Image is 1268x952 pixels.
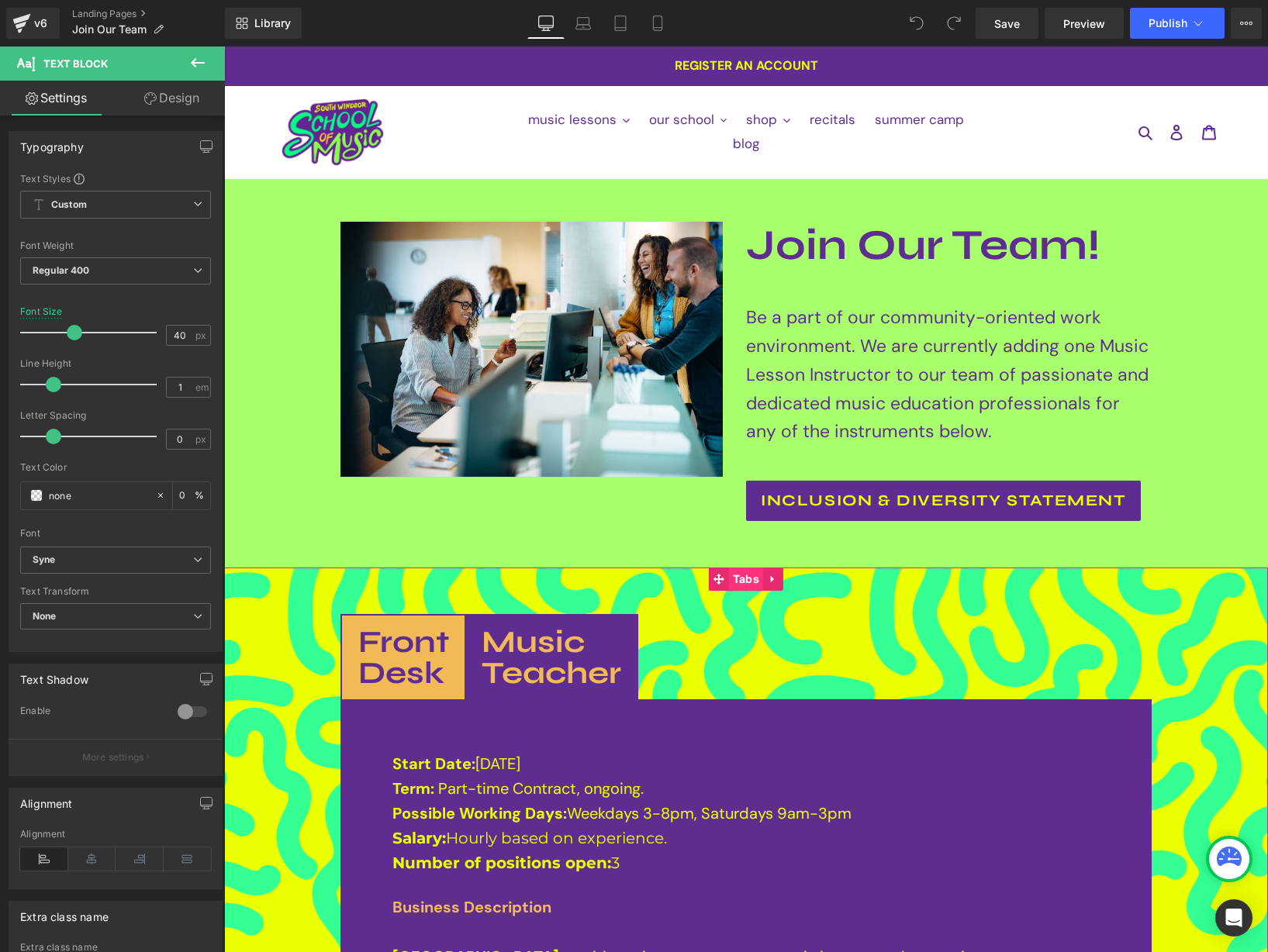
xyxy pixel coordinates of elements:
[134,577,225,645] b: Front Desk
[82,750,144,764] p: More settings
[501,85,543,110] a: blog
[20,586,211,597] div: Text Transform
[168,807,387,826] span: Number of positions open:
[20,705,162,721] div: Enable
[20,462,211,473] div: Text Color
[639,8,676,39] a: Mobile
[578,61,639,86] a: recitals
[257,577,397,645] b: Music Teacher
[1215,899,1252,936] div: Open Intercom Messenger
[651,64,740,82] span: summer camp
[214,732,420,752] span: Part-time Contract, ongoing.
[168,757,343,777] span: Possible Working Days:
[586,64,631,82] span: recitals
[994,16,1020,32] span: Save
[527,8,565,39] a: Desktop
[20,132,84,153] div: Typography
[522,64,553,82] span: shop
[1130,8,1225,39] button: Publish
[20,172,211,185] div: Text Styles
[173,482,210,509] div: %
[43,57,108,70] span: Text Block
[168,732,210,752] span: Term:
[565,8,602,39] a: Laptop
[9,739,222,775] button: More settings
[537,444,902,464] span: Inclusion & diversity statement
[2,2,1042,37] a: REGISTER AN ACCOUNT
[425,64,490,82] span: our school
[72,8,225,20] a: Landing Pages
[522,434,917,474] a: Inclusion & diversity statement
[938,8,969,39] button: Redo
[522,173,876,224] strong: Join Our Team!
[168,707,251,727] span: Start Date:
[343,757,627,777] span: Weekdays 3-8pm, Saturdays 9am-3pm
[505,521,539,544] span: Tabs
[254,16,291,30] span: Library
[20,902,109,923] div: Extra class name
[6,8,60,39] a: v6
[33,554,56,567] i: Syne
[222,782,443,801] span: Hourly based on experience.
[1045,8,1124,39] a: Preview
[168,900,335,920] strong: [GEOGRAPHIC_DATA]
[33,264,90,276] b: Regular 400
[20,788,73,810] div: Alignment
[901,8,932,39] button: Undo
[387,807,396,826] span: 3
[643,61,748,86] a: summer camp
[20,240,211,251] div: Font Weight
[296,61,413,86] button: music lessons
[1231,8,1262,39] button: More
[304,64,392,82] span: music lessons
[20,528,211,539] div: Font
[514,61,574,86] button: shop
[417,61,511,86] button: our school
[20,306,63,317] div: Font Size
[1149,17,1187,29] span: Publish
[20,358,211,369] div: Line Height
[522,259,924,396] span: Be a part of our community-oriented work environment. We are currently adding one Music Lesson In...
[51,198,87,212] b: Custom
[43,51,174,120] img: South Windsor School of Music
[168,850,327,871] b: Business Description
[539,521,559,544] a: Expand / Collapse
[72,23,147,36] span: Join Our Team
[20,410,211,421] div: Letter Spacing
[49,487,148,504] input: Color
[168,782,222,801] span: Salary:
[195,382,209,392] span: em
[116,81,228,116] a: Design
[33,610,57,622] b: None
[509,88,535,106] span: blog
[195,330,209,340] span: px
[602,8,639,39] a: Tablet
[1063,16,1105,32] span: Preview
[195,434,209,444] span: px
[31,13,50,33] div: v6
[20,829,211,840] div: Alignment
[225,8,302,39] a: New Library
[20,664,88,686] div: Text Shadow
